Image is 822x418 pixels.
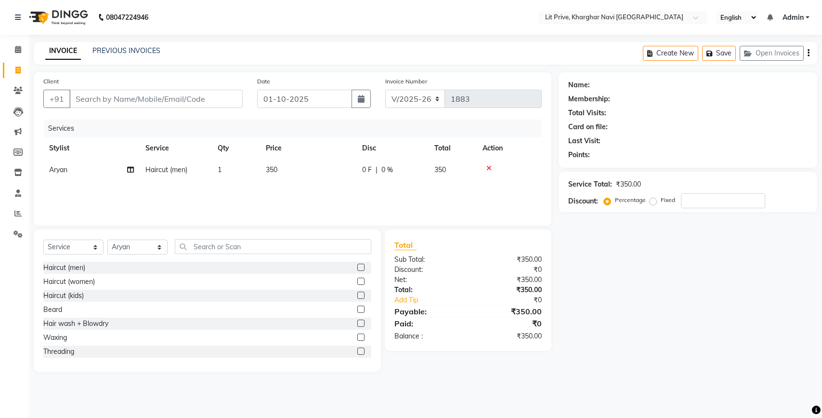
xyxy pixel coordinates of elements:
div: Discount: [568,196,598,206]
div: ₹350.00 [468,255,549,265]
div: Threading [43,347,74,357]
div: ₹0 [482,295,549,305]
th: Price [260,137,356,159]
div: Services [44,120,549,137]
div: Beard [43,305,62,315]
a: Add Tip [387,295,482,305]
th: Disc [356,137,429,159]
div: ₹350.00 [468,285,549,295]
input: Search or Scan [175,239,371,254]
div: Balance : [387,331,468,341]
label: Date [257,77,270,86]
button: Create New [643,46,698,61]
div: Hair wash + Blowdry [43,319,108,329]
div: Service Total: [568,179,612,189]
div: Total Visits: [568,108,606,118]
span: 350 [266,165,277,174]
div: ₹350.00 [468,331,549,341]
div: Haircut (men) [43,263,85,273]
div: Points: [568,150,590,160]
div: Name: [568,80,590,90]
th: Service [140,137,212,159]
div: Membership: [568,94,610,104]
span: Admin [783,13,804,23]
label: Invoice Number [385,77,427,86]
div: ₹350.00 [468,275,549,285]
label: Fixed [661,196,675,204]
div: Card on file: [568,122,608,132]
span: Total [394,240,417,250]
input: Search by Name/Mobile/Email/Code [69,90,243,108]
a: INVOICE [45,42,81,60]
button: Save [702,46,736,61]
div: Total: [387,285,468,295]
button: Open Invoices [740,46,804,61]
b: 08047224946 [106,4,148,31]
a: PREVIOUS INVOICES [92,46,160,55]
div: Waxing [43,333,67,343]
th: Total [429,137,477,159]
span: | [376,165,378,175]
span: 1 [218,165,222,174]
div: ₹0 [468,265,549,275]
div: ₹350.00 [468,306,549,317]
button: +91 [43,90,70,108]
div: Last Visit: [568,136,600,146]
span: 0 % [381,165,393,175]
div: Discount: [387,265,468,275]
div: Paid: [387,318,468,329]
div: Sub Total: [387,255,468,265]
th: Action [477,137,542,159]
span: Haircut (men) [145,165,187,174]
div: ₹350.00 [616,179,641,189]
span: Aryan [49,165,67,174]
label: Percentage [615,196,646,204]
img: logo [25,4,91,31]
span: 350 [434,165,446,174]
div: Haircut (kids) [43,291,84,301]
div: ₹0 [468,318,549,329]
div: Net: [387,275,468,285]
th: Stylist [43,137,140,159]
label: Client [43,77,59,86]
div: Payable: [387,306,468,317]
th: Qty [212,137,260,159]
div: Haircut (women) [43,277,95,287]
span: 0 F [362,165,372,175]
